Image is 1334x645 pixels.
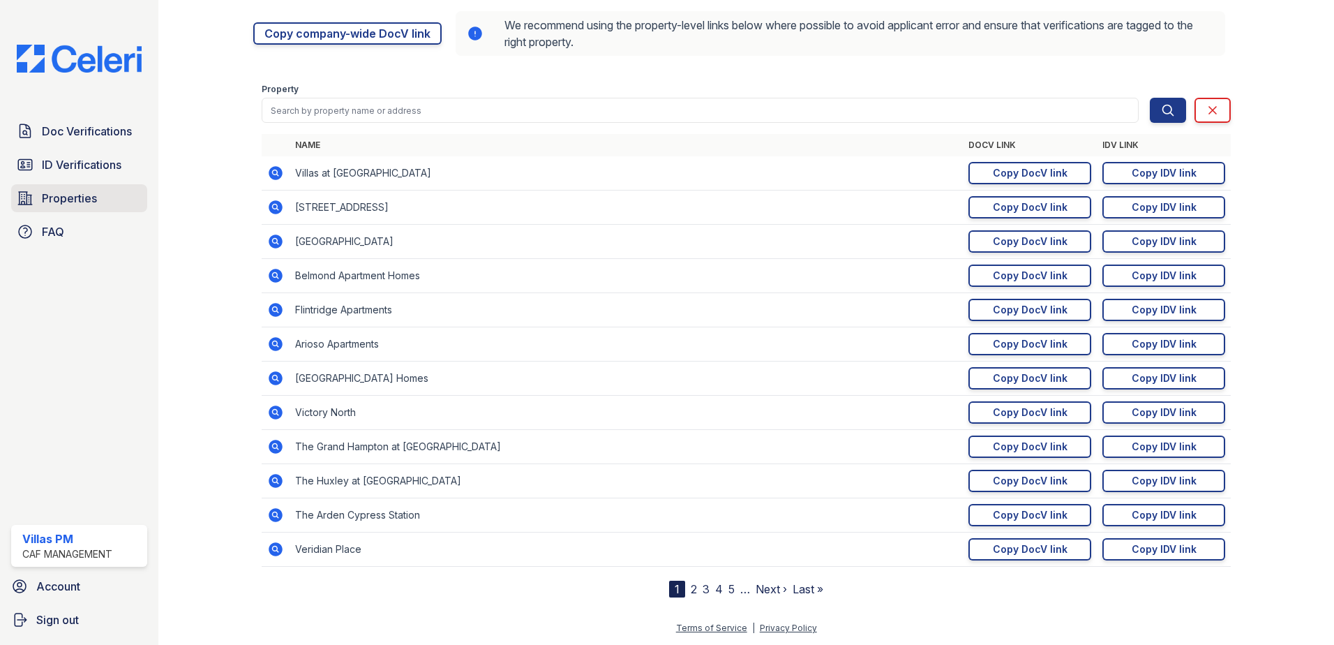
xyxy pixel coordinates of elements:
[290,396,963,430] td: Victory North
[1102,538,1225,561] a: Copy IDV link
[968,470,1091,492] a: Copy DocV link
[1102,299,1225,321] a: Copy IDV link
[11,151,147,179] a: ID Verifications
[42,123,132,140] span: Doc Verifications
[290,293,963,327] td: Flintridge Apartments
[1102,196,1225,218] a: Copy IDV link
[703,582,710,596] a: 3
[262,98,1139,123] input: Search by property name or address
[36,578,80,595] span: Account
[1102,367,1225,390] a: Copy IDV link
[1097,134,1231,156] th: IDV Link
[262,84,299,95] label: Property
[993,337,1067,351] div: Copy DocV link
[42,190,97,207] span: Properties
[11,218,147,246] a: FAQ
[1102,230,1225,253] a: Copy IDV link
[22,547,112,561] div: CAF Management
[968,299,1091,321] a: Copy DocV link
[290,362,963,396] td: [GEOGRAPHIC_DATA] Homes
[993,474,1067,488] div: Copy DocV link
[760,623,817,633] a: Privacy Policy
[993,440,1067,454] div: Copy DocV link
[1102,162,1225,184] a: Copy IDV link
[993,371,1067,385] div: Copy DocV link
[1132,508,1197,522] div: Copy IDV link
[1132,474,1197,488] div: Copy IDV link
[290,134,963,156] th: Name
[968,333,1091,355] a: Copy DocV link
[11,117,147,145] a: Doc Verifications
[968,436,1091,458] a: Copy DocV link
[6,45,153,73] img: CE_Logo_Blue-a8612792a0a2168367f1c8372b55b34899dd931a85d93a1a3d3e32e68fde9ad4.png
[676,623,747,633] a: Terms of Service
[290,498,963,533] td: The Arden Cypress Station
[1132,166,1197,180] div: Copy IDV link
[1132,269,1197,283] div: Copy IDV link
[968,265,1091,287] a: Copy DocV link
[968,367,1091,390] a: Copy DocV link
[752,623,755,633] div: |
[968,401,1091,424] a: Copy DocV link
[1132,542,1197,556] div: Copy IDV link
[290,259,963,293] td: Belmond Apartment Homes
[993,200,1067,214] div: Copy DocV link
[793,582,823,596] a: Last »
[1102,436,1225,458] a: Copy IDV link
[756,582,787,596] a: Next ›
[691,582,697,596] a: 2
[968,196,1091,218] a: Copy DocV link
[1132,235,1197,249] div: Copy IDV link
[1102,470,1225,492] a: Copy IDV link
[6,572,153,600] a: Account
[290,225,963,259] td: [GEOGRAPHIC_DATA]
[290,156,963,191] td: Villas at [GEOGRAPHIC_DATA]
[993,166,1067,180] div: Copy DocV link
[1132,200,1197,214] div: Copy IDV link
[290,191,963,225] td: [STREET_ADDRESS]
[1132,440,1197,454] div: Copy IDV link
[993,508,1067,522] div: Copy DocV link
[1102,333,1225,355] a: Copy IDV link
[6,606,153,634] a: Sign out
[993,542,1067,556] div: Copy DocV link
[42,156,121,173] span: ID Verifications
[1132,406,1197,420] div: Copy IDV link
[290,464,963,498] td: The Huxley at [GEOGRAPHIC_DATA]
[36,611,79,628] span: Sign out
[11,184,147,212] a: Properties
[1102,265,1225,287] a: Copy IDV link
[728,582,735,596] a: 5
[963,134,1097,156] th: DocV Link
[993,269,1067,283] div: Copy DocV link
[1102,401,1225,424] a: Copy IDV link
[1102,504,1225,526] a: Copy IDV link
[715,582,723,596] a: 4
[290,327,963,362] td: Arioso Apartments
[968,162,1091,184] a: Copy DocV link
[290,430,963,464] td: The Grand Hampton at [GEOGRAPHIC_DATA]
[456,11,1225,56] div: We recommend using the property-level links below where possible to avoid applicant error and ens...
[1132,337,1197,351] div: Copy IDV link
[993,406,1067,420] div: Copy DocV link
[290,533,963,567] td: Veridian Place
[968,538,1091,561] a: Copy DocV link
[1132,303,1197,317] div: Copy IDV link
[968,504,1091,526] a: Copy DocV link
[42,223,64,240] span: FAQ
[253,22,442,45] a: Copy company-wide DocV link
[1132,371,1197,385] div: Copy IDV link
[22,531,112,547] div: Villas PM
[993,303,1067,317] div: Copy DocV link
[740,581,750,598] span: …
[993,235,1067,249] div: Copy DocV link
[968,230,1091,253] a: Copy DocV link
[669,581,685,598] div: 1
